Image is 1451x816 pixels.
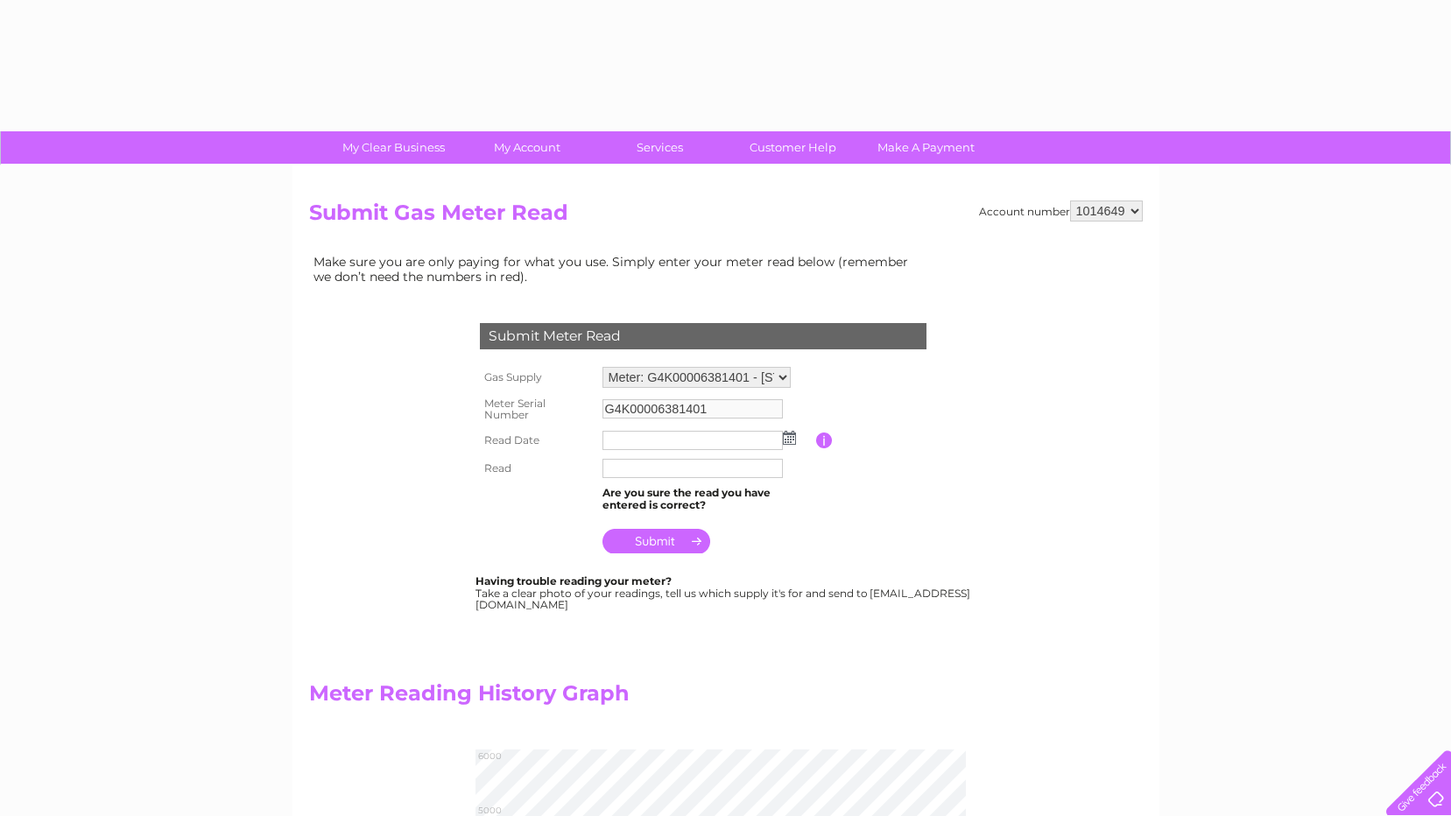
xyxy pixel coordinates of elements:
th: Meter Serial Number [475,392,598,427]
input: Submit [602,529,710,553]
a: Services [588,131,732,164]
div: Take a clear photo of your readings, tell us which supply it's for and send to [EMAIL_ADDRESS][DO... [475,575,973,611]
a: My Account [454,131,599,164]
td: Are you sure the read you have entered is correct? [598,482,816,516]
input: Information [816,433,833,448]
th: Read Date [475,426,598,454]
a: Make A Payment [854,131,998,164]
a: Customer Help [721,131,865,164]
th: Gas Supply [475,362,598,392]
h2: Meter Reading History Graph [309,681,922,714]
td: Make sure you are only paying for what you use. Simply enter your meter read below (remember we d... [309,250,922,287]
th: Read [475,454,598,482]
a: My Clear Business [321,131,466,164]
div: Account number [979,200,1143,222]
img: ... [783,431,796,445]
h2: Submit Gas Meter Read [309,200,1143,234]
div: Submit Meter Read [480,323,926,349]
b: Having trouble reading your meter? [475,574,672,587]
